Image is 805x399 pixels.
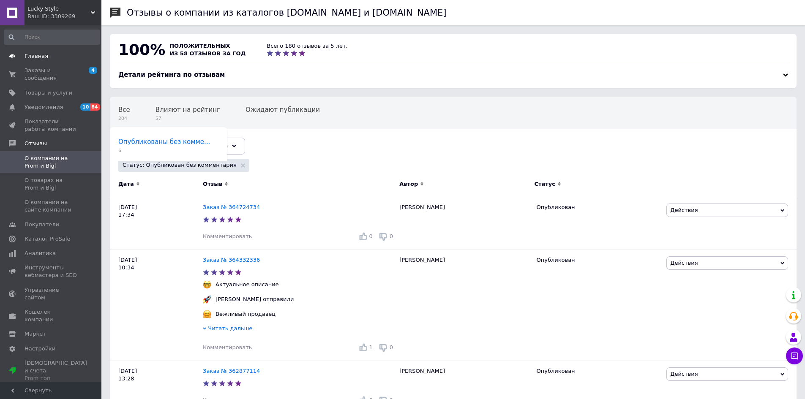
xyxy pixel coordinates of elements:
span: Аналитика [25,250,56,257]
a: Заказ № 364332336 [203,257,260,263]
span: Детали рейтинга по отзывам [118,71,225,79]
span: Уведомления [25,103,63,111]
span: Lucky Style [27,5,91,13]
div: Опубликованы без комментария [110,129,227,161]
div: Опубликован [536,256,660,264]
span: О компании на сайте компании [25,198,78,214]
span: 6 [118,147,210,154]
a: Заказ № 364724734 [203,204,260,210]
span: 100% [118,41,165,58]
span: Опубликованы без комме... [118,138,210,146]
span: Отзывы [25,140,47,147]
img: :nerd_face: [203,280,211,289]
span: Комментировать [203,233,252,239]
span: Ожидают публикации [246,106,320,114]
span: 0 [369,233,373,239]
div: [DATE] 10:34 [110,250,203,361]
span: 0 [390,233,393,239]
span: Дата [118,180,134,188]
div: [DATE] 17:34 [110,197,203,250]
span: 204 [118,115,130,122]
span: Действия [670,371,698,377]
span: Влияют на рейтинг [156,106,220,114]
span: Читать дальше [208,325,252,331]
span: О компании на Prom и Bigl [25,155,78,170]
span: [DEMOGRAPHIC_DATA] и счета [25,359,87,383]
div: [PERSON_NAME] отправили [213,296,296,303]
div: [PERSON_NAME] [395,197,532,250]
span: Каталог ProSale [25,235,70,243]
span: 4 [89,67,97,74]
span: Заказы и сообщения [25,67,78,82]
span: 84 [90,103,100,111]
span: 10 [80,103,90,111]
span: Действия [670,207,698,213]
div: Ваш ID: 3309269 [27,13,101,20]
button: Чат с покупателем [786,347,803,364]
h1: Отзывы о компании из каталогов [DOMAIN_NAME] и [DOMAIN_NAME] [127,8,447,18]
span: Отзыв [203,180,222,188]
span: Действия [670,260,698,266]
span: Автор [399,180,418,188]
div: Читать дальше [203,325,395,334]
span: Настройки [25,345,55,353]
div: Актуальное описание [213,281,281,288]
a: Заказ № 362877114 [203,368,260,374]
span: Статус [534,180,555,188]
span: Комментировать [203,344,252,350]
div: Вежливый продавец [213,310,278,318]
span: Маркет [25,330,46,338]
span: Статус: Опубликован без комментария [123,161,237,169]
span: О товарах на Prom и Bigl [25,176,78,192]
span: 57 [156,115,220,122]
span: Товары и услуги [25,89,72,97]
span: Показатели работы компании [25,118,78,133]
div: [PERSON_NAME] [395,250,532,361]
span: 1 [369,344,373,350]
span: положительных [169,43,230,49]
div: Опубликован [536,367,660,375]
div: Всего 180 отзывов за 5 лет. [267,42,347,50]
span: Инструменты вебмастера и SEO [25,264,78,279]
img: :hugging_face: [203,310,211,318]
span: Главная [25,52,48,60]
span: Кошелек компании [25,308,78,323]
div: Опубликован [536,204,660,211]
input: Поиск [4,30,100,45]
div: Комментировать [203,344,252,351]
span: Управление сайтом [25,286,78,301]
img: :rocket: [203,295,211,304]
span: 0 [390,344,393,350]
div: Детали рейтинга по отзывам [118,71,788,79]
div: Prom топ [25,375,87,382]
span: Покупатели [25,221,59,228]
span: Все [118,106,130,114]
span: из 58 отзывов за год [169,50,246,57]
